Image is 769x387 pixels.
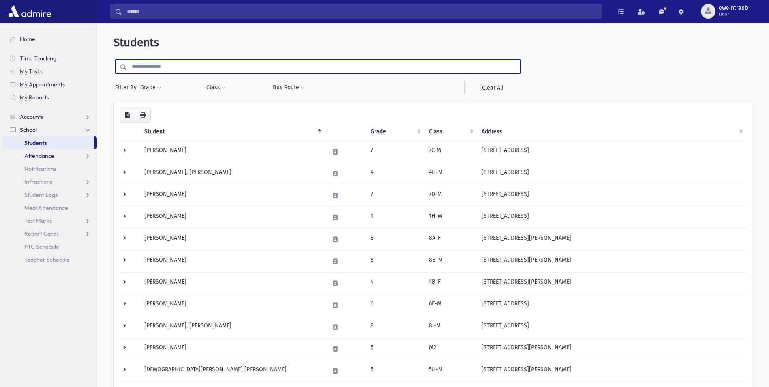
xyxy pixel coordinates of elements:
td: [PERSON_NAME] [139,294,325,316]
span: Home [20,35,35,43]
td: 6 [366,294,424,316]
a: My Appointments [3,78,97,91]
a: Home [3,32,97,45]
a: Attendance [3,149,97,162]
span: Notifications [24,165,56,172]
button: Class [206,80,226,95]
span: My Reports [20,94,49,101]
span: My Tasks [20,68,43,75]
a: Report Cards [3,227,97,240]
td: 8 [366,250,424,272]
td: [STREET_ADDRESS] [477,163,746,185]
span: Time Tracking [20,55,56,62]
a: PTC Schedule [3,240,97,253]
span: Accounts [20,113,43,120]
td: 8I-M [424,316,477,338]
a: Infractions [3,175,97,188]
span: Meal Attendance [24,204,68,211]
td: [STREET_ADDRESS][PERSON_NAME] [477,250,746,272]
td: 4H-M [424,163,477,185]
span: Students [24,139,47,146]
td: [PERSON_NAME] [139,141,325,163]
td: 8 [366,228,424,250]
a: Student Logs [3,188,97,201]
span: Infractions [24,178,52,185]
input: Search [122,4,601,19]
td: [STREET_ADDRESS] [477,206,746,228]
a: Test Marks [3,214,97,227]
a: My Reports [3,91,97,104]
button: Bus Route [272,80,305,95]
td: 4B-F [424,272,477,294]
td: [PERSON_NAME] [139,185,325,206]
span: eweintraub [719,5,748,11]
span: School [20,126,37,133]
td: [PERSON_NAME] [139,228,325,250]
td: 8A-F [424,228,477,250]
td: [PERSON_NAME] [139,206,325,228]
span: Test Marks [24,217,52,224]
th: Grade: activate to sort column ascending [366,123,424,141]
td: [STREET_ADDRESS] [477,185,746,206]
th: Address: activate to sort column ascending [477,123,746,141]
td: [PERSON_NAME], [PERSON_NAME] [139,163,325,185]
td: [STREET_ADDRESS] [477,141,746,163]
img: AdmirePro [6,3,53,19]
td: M2 [424,338,477,360]
a: Notifications [3,162,97,175]
a: Clear All [464,80,521,95]
span: Filter By [115,83,140,92]
button: Print [135,108,151,123]
td: [DEMOGRAPHIC_DATA][PERSON_NAME] [PERSON_NAME] [139,360,325,382]
a: Teacher Schedule [3,253,97,266]
td: [STREET_ADDRESS][PERSON_NAME] [477,360,746,382]
td: 7C-M [424,141,477,163]
span: Student Logs [24,191,58,198]
td: [PERSON_NAME] [139,338,325,360]
td: 1H-M [424,206,477,228]
span: Report Cards [24,230,59,237]
td: 4 [366,163,424,185]
td: [PERSON_NAME] [139,272,325,294]
span: Teacher Schedule [24,256,70,263]
span: My Appointments [20,81,65,88]
td: [STREET_ADDRESS][PERSON_NAME] [477,272,746,294]
a: Accounts [3,110,97,123]
td: 4 [366,272,424,294]
th: Student: activate to sort column descending [139,123,325,141]
td: 5 [366,360,424,382]
a: Meal Attendance [3,201,97,214]
td: 7 [366,141,424,163]
span: Students [114,36,159,49]
td: 7D-M [424,185,477,206]
a: Students [3,136,94,149]
td: 8B-M [424,250,477,272]
td: 5H-M [424,360,477,382]
td: [PERSON_NAME], [PERSON_NAME] [139,316,325,338]
td: [STREET_ADDRESS][PERSON_NAME] [477,338,746,360]
td: 8 [366,316,424,338]
a: Time Tracking [3,52,97,65]
td: 5 [366,338,424,360]
a: My Tasks [3,65,97,78]
th: Class: activate to sort column ascending [424,123,477,141]
a: School [3,123,97,136]
span: PTC Schedule [24,243,59,250]
td: [PERSON_NAME] [139,250,325,272]
td: [STREET_ADDRESS] [477,294,746,316]
button: Grade [140,80,162,95]
td: 6E-M [424,294,477,316]
button: CSV [120,108,135,123]
td: 1 [366,206,424,228]
span: User [719,11,748,18]
td: [STREET_ADDRESS] [477,316,746,338]
td: 7 [366,185,424,206]
span: Attendance [24,152,54,159]
td: [STREET_ADDRESS][PERSON_NAME] [477,228,746,250]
